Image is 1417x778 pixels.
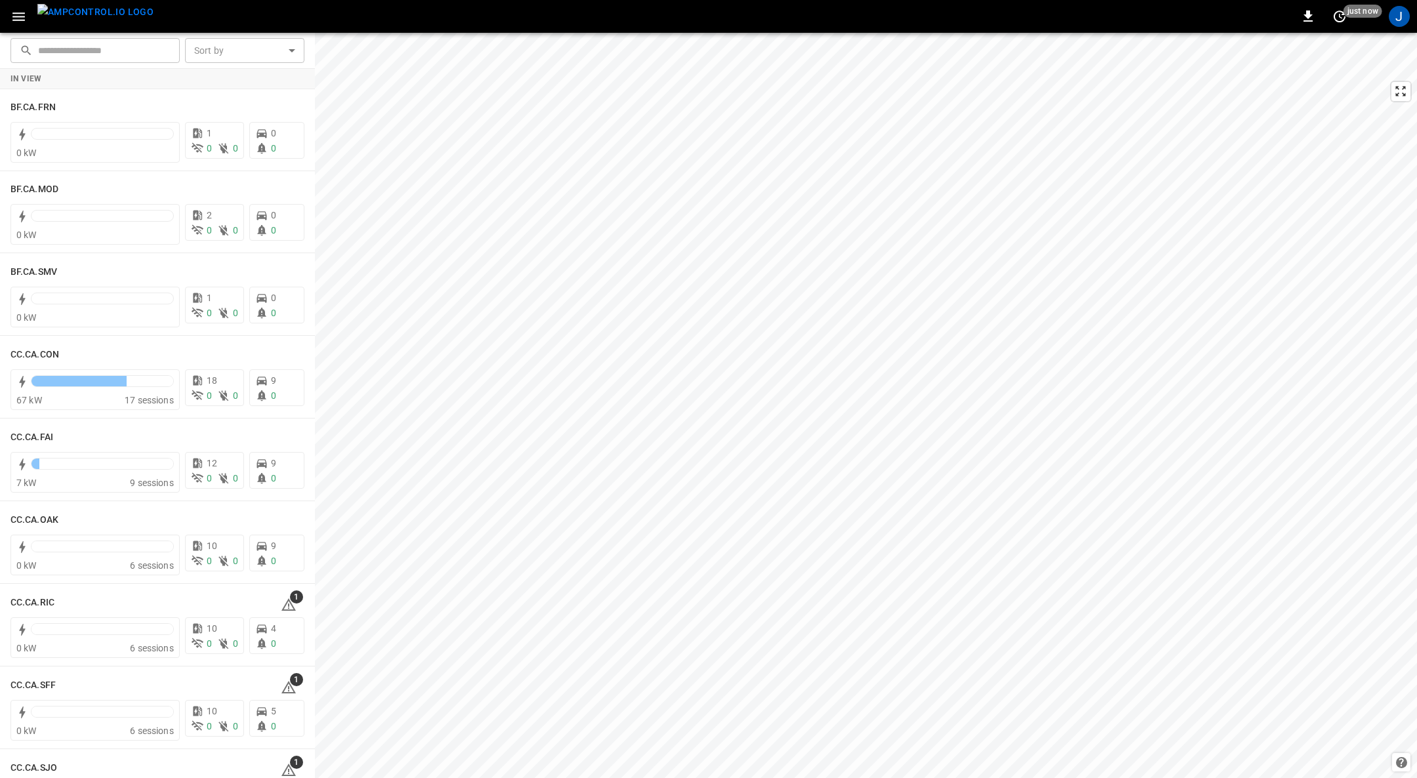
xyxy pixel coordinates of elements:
span: 9 [271,541,276,551]
button: set refresh interval [1329,6,1350,27]
span: 6 sessions [130,560,174,571]
span: 0 [271,225,276,235]
span: 0 [233,556,238,566]
span: 2 [207,210,212,220]
span: 0 [207,390,212,401]
span: 9 [271,458,276,468]
span: 4 [271,623,276,634]
span: 0 [207,556,212,566]
h6: BF.CA.MOD [10,182,58,197]
span: 0 [233,308,238,318]
span: 7 kW [16,478,37,488]
span: 1 [290,590,303,604]
span: 12 [207,458,217,468]
div: profile-icon [1389,6,1410,27]
span: 0 [233,143,238,154]
span: 10 [207,706,217,716]
span: 0 [207,721,212,731]
span: 0 kW [16,560,37,571]
span: 1 [290,673,303,686]
span: 1 [290,756,303,769]
span: 0 kW [16,312,37,323]
span: 18 [207,375,217,386]
h6: CC.CA.RIC [10,596,54,610]
span: 0 kW [16,148,37,158]
span: 6 sessions [130,726,174,736]
span: 0 [271,556,276,566]
h6: CC.CA.SFF [10,678,56,693]
span: 9 [271,375,276,386]
span: 0 [271,128,276,138]
span: 10 [207,541,217,551]
span: 0 [271,143,276,154]
span: 0 [271,473,276,483]
span: 0 [233,473,238,483]
h6: BF.CA.FRN [10,100,56,115]
span: 0 [233,390,238,401]
span: 1 [207,128,212,138]
span: 0 kW [16,643,37,653]
span: 0 [207,308,212,318]
span: 10 [207,623,217,634]
span: 67 kW [16,395,42,405]
span: 5 [271,706,276,716]
img: ampcontrol.io logo [37,4,154,20]
span: 0 [271,210,276,220]
span: 0 kW [16,726,37,736]
span: 0 [271,721,276,731]
span: 17 sessions [125,395,174,405]
span: 0 [271,390,276,401]
span: 1 [207,293,212,303]
strong: In View [10,74,42,83]
span: 0 [207,473,212,483]
span: 0 [233,721,238,731]
span: 0 [271,293,276,303]
span: just now [1344,5,1382,18]
h6: BF.CA.SMV [10,265,57,279]
span: 0 [207,638,212,649]
span: 0 [233,225,238,235]
span: 0 [271,638,276,649]
span: 0 [271,308,276,318]
h6: CC.CA.FAI [10,430,53,445]
span: 0 [207,225,212,235]
span: 9 sessions [130,478,174,488]
h6: CC.CA.SJO [10,761,57,775]
h6: CC.CA.OAK [10,513,58,527]
span: 0 kW [16,230,37,240]
h6: CC.CA.CON [10,348,59,362]
span: 6 sessions [130,643,174,653]
span: 0 [207,143,212,154]
span: 0 [233,638,238,649]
